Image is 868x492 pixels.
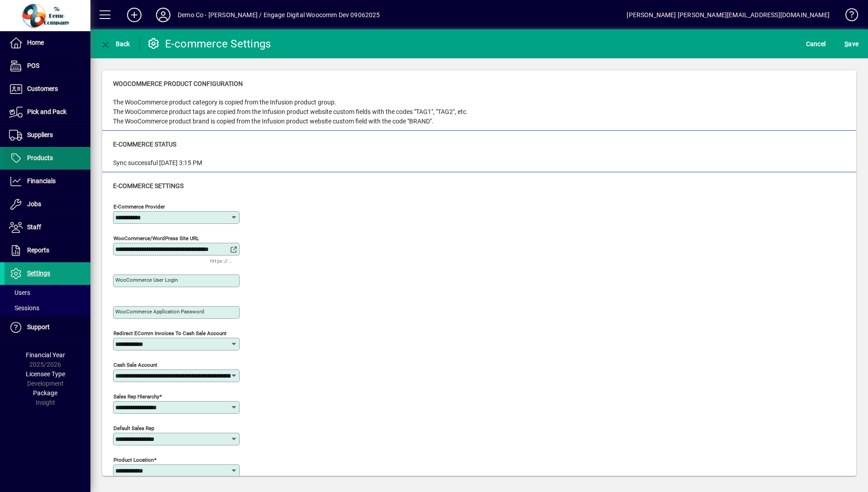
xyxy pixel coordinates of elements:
a: Products [5,147,90,170]
mat-label: WooCommerce User Login [115,277,178,283]
div: The WooCommerce product category is copied from the Infusion product group. The WooCommerce produ... [113,98,468,126]
span: Financials [27,177,56,184]
span: E-commerce Status [113,141,176,148]
span: Customers [27,85,58,92]
a: Staff [5,216,90,239]
mat-label: WooCommerce/WordPress Site URL [113,235,199,241]
a: Financials [5,170,90,193]
span: ave [844,37,859,51]
span: E-commerce Settings [113,182,184,189]
div: [PERSON_NAME] [PERSON_NAME][EMAIL_ADDRESS][DOMAIN_NAME] [627,8,830,22]
app-page-header-button: Back [90,36,140,52]
span: Staff [27,223,41,231]
mat-label: Sales Rep Hierarchy [113,393,159,400]
mat-label: WooCommerce Application Password [115,308,204,315]
span: Reports [27,246,49,254]
span: Package [33,389,57,397]
span: Jobs [27,200,41,208]
span: Licensee Type [26,370,65,378]
span: Financial Year [26,351,65,359]
button: Profile [149,7,178,23]
span: Suppliers [27,131,53,138]
mat-label: Product location [113,457,154,463]
mat-hint: https://... [210,255,232,266]
span: Pick and Pack [27,108,66,115]
span: Cancel [806,37,826,51]
div: E-commerce Settings [147,37,271,51]
div: Demo Co - [PERSON_NAME] / Engage Digital Woocomm Dev 09062025 [178,8,380,22]
mat-label: Default sales rep [113,425,154,431]
a: Suppliers [5,124,90,147]
a: Users [5,285,90,300]
a: Knowledge Base [839,2,857,31]
span: Settings [27,270,50,277]
a: Home [5,32,90,54]
span: POS [27,62,39,69]
a: Customers [5,78,90,100]
span: Products [27,154,53,161]
button: Cancel [804,36,828,52]
a: Support [5,316,90,339]
button: Add [120,7,149,23]
span: Support [27,323,50,331]
mat-label: E-commerce Provider [113,203,165,210]
span: Back [100,40,130,47]
span: WooCommerce product configuration [113,80,243,87]
a: Pick and Pack [5,101,90,123]
mat-label: Cash sale account [113,362,157,368]
span: Sessions [9,304,39,312]
span: Users [9,289,30,296]
mat-label: Redirect eComm Invoices to Cash Sale Account [113,330,226,336]
a: Reports [5,239,90,262]
div: Sync successful [DATE] 3:15 PM [113,158,202,168]
button: Back [98,36,132,52]
span: S [844,40,848,47]
a: Jobs [5,193,90,216]
span: Home [27,39,44,46]
a: POS [5,55,90,77]
button: Save [842,36,861,52]
a: Sessions [5,300,90,316]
